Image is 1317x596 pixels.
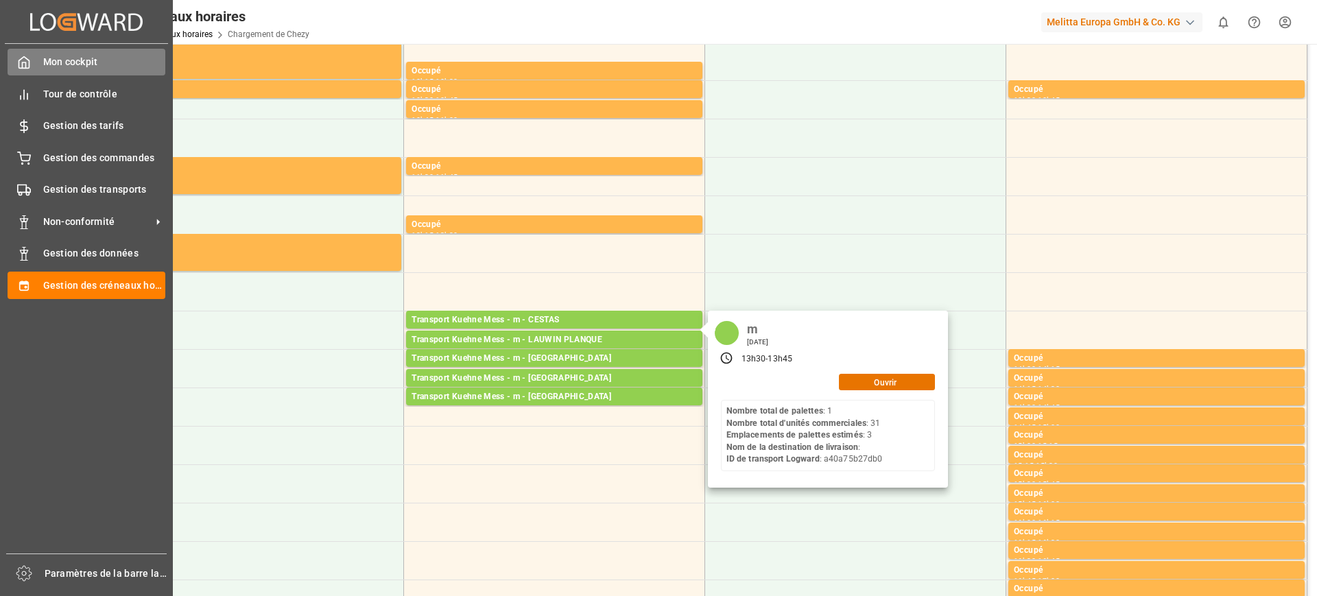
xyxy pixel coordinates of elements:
[8,272,165,298] a: Gestion des créneaux horaires
[412,353,611,363] font: Transport Kuehne Mess - m - [GEOGRAPHIC_DATA]
[726,442,858,452] font: Nom de la destination de livraison
[839,374,935,390] button: Ouvrir
[1014,392,1043,401] font: Occupé
[412,405,696,413] font: Palettes : ,TU : 10,Ville : [GEOGRAPHIC_DATA],[GEOGRAPHIC_DATA] : [DATE] 00:00:00
[726,430,863,440] font: Emplacements de palettes estimés
[43,280,182,291] font: Gestion des créneaux horaires
[412,348,680,356] font: Palettes : ,TU : 22,Ville : [PERSON_NAME],[GEOGRAPHIC_DATA] : [DATE] 00:00:00
[863,430,872,440] font: : 3
[858,442,860,452] font: :
[412,335,602,344] font: Transport Kuehne Mess - m - LAUWIN PLANQUE
[412,315,559,324] font: Transport Kuehne Mess - m - CESTAS
[8,80,165,107] a: Tour de contrôle
[1014,450,1043,460] font: Occupé
[741,354,766,363] font: 13h30
[412,329,700,336] font: Palettes : 1,TU : 31,Ville : [GEOGRAPHIC_DATA],[GEOGRAPHIC_DATA] : [DATE] 00:00:00
[1041,9,1208,35] button: Melitta Europa GmbH & Co. KG
[8,144,165,171] a: Gestion des commandes
[726,454,820,464] font: ID de transport Logward
[768,354,792,363] font: 13h45
[1208,7,1239,38] button: afficher 0 nouvelles notifications
[412,373,611,383] font: Transport Kuehne Mess - m - [GEOGRAPHIC_DATA]
[412,219,440,229] font: Occupé
[43,120,124,131] font: Gestion des tarifs
[1014,373,1043,383] font: Occupé
[45,568,187,579] font: Paramètres de la barre latérale
[8,240,165,267] a: Gestion des données
[766,354,768,363] font: -
[1014,584,1043,593] font: Occupé
[412,84,440,94] font: Occupé
[412,392,611,401] font: Transport Kuehne Mess - m - [GEOGRAPHIC_DATA]
[820,454,883,464] font: : a40a75b27db0
[412,367,645,374] font: Palettes : ,TU : 8,Ville : [GEOGRAPHIC_DATA],Arrivée : [DATE] 00:00:00
[874,377,897,387] font: Ouvrir
[412,161,440,171] font: Occupé
[43,56,98,67] font: Mon cockpit
[1014,353,1043,363] font: Occupé
[8,49,165,75] a: Mon cockpit
[1014,468,1043,478] font: Occupé
[726,418,866,428] font: Nombre total d'unités commerciales
[1014,565,1043,575] font: Occupé
[1239,7,1270,38] button: Centre d'aide
[43,88,117,99] font: Tour de contrôle
[747,322,758,336] font: m
[43,248,139,259] font: Gestion des données
[1014,412,1043,421] font: Occupé
[1014,545,1043,555] font: Occupé
[412,387,691,394] font: Palettes : ,TU : 2,Ville : [GEOGRAPHIC_DATA],[GEOGRAPHIC_DATA] : [DATE] 00:00:00
[412,66,440,75] font: Occupé
[1014,527,1043,536] font: Occupé
[1047,16,1180,27] font: Melitta Europa GmbH & Co. KG
[866,418,881,428] font: : 31
[43,152,155,163] font: Gestion des commandes
[43,216,115,227] font: Non-conformité
[823,406,832,416] font: : 1
[43,184,147,195] font: Gestion des transports
[726,406,823,416] font: Nombre total de palettes
[747,338,769,346] font: [DATE]
[8,112,165,139] a: Gestion des tarifs
[1014,430,1043,440] font: Occupé
[412,104,440,114] font: Occupé
[1014,507,1043,516] font: Occupé
[1014,84,1043,94] font: Occupé
[1014,488,1043,498] font: Occupé
[8,176,165,203] a: Gestion des transports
